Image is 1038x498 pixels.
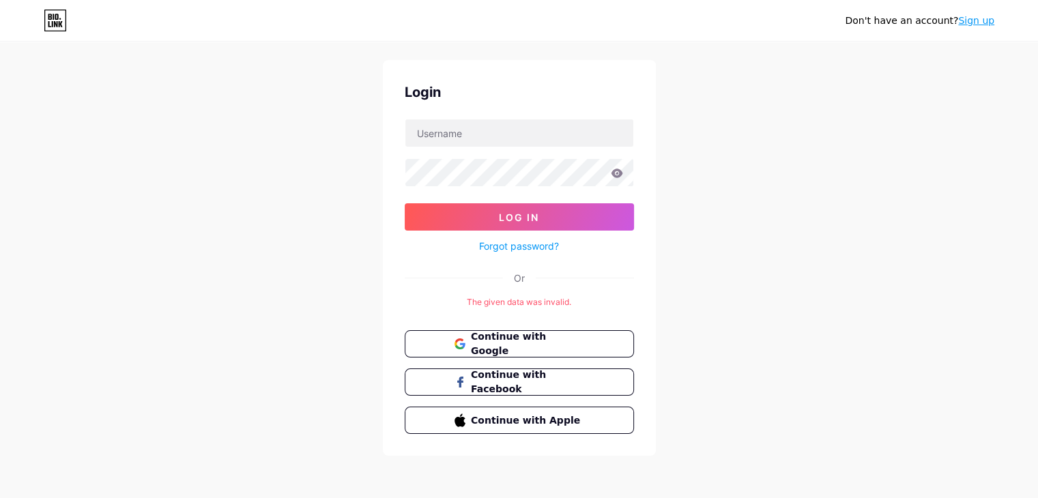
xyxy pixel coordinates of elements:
span: Log In [499,211,539,223]
div: Login [405,82,634,102]
div: Don't have an account? [845,14,994,28]
span: Continue with Google [471,329,583,358]
button: Continue with Facebook [405,368,634,396]
button: Continue with Apple [405,407,634,434]
input: Username [405,119,633,147]
span: Continue with Facebook [471,368,583,396]
div: The given data was invalid. [405,296,634,308]
button: Log In [405,203,634,231]
div: Or [514,271,525,285]
button: Continue with Google [405,330,634,357]
span: Continue with Apple [471,413,583,428]
a: Forgot password? [479,239,559,253]
a: Sign up [958,15,994,26]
